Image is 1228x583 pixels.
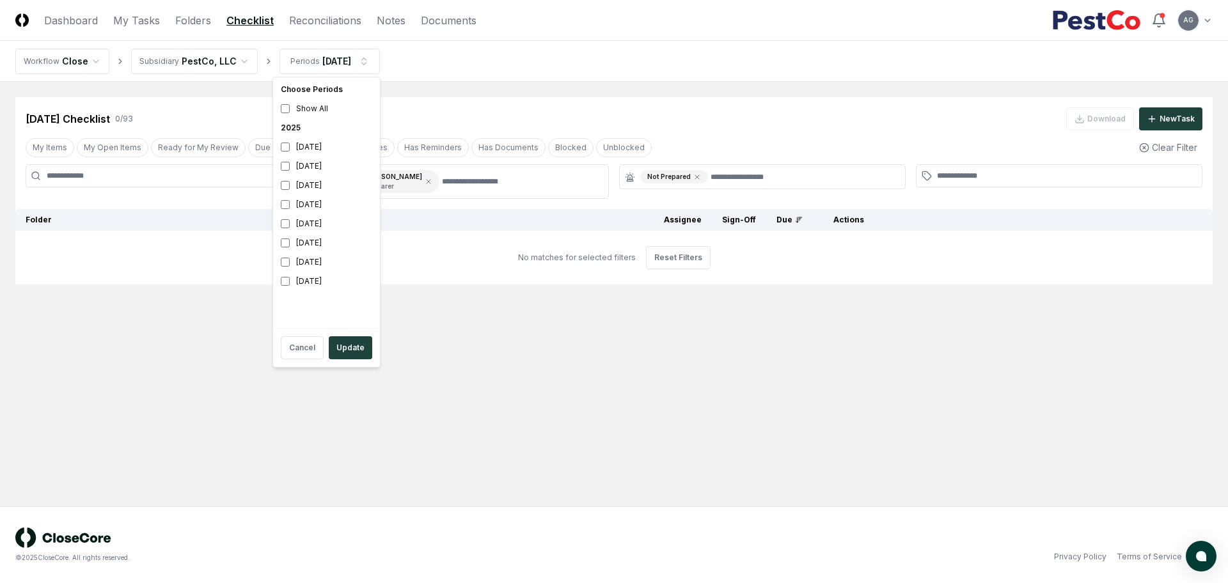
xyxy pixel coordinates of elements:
[276,99,377,118] div: Show All
[281,336,324,359] button: Cancel
[276,253,377,272] div: [DATE]
[276,195,377,214] div: [DATE]
[276,214,377,233] div: [DATE]
[329,336,372,359] button: Update
[276,137,377,157] div: [DATE]
[276,233,377,253] div: [DATE]
[276,157,377,176] div: [DATE]
[276,272,377,291] div: [DATE]
[276,176,377,195] div: [DATE]
[276,118,377,137] div: 2025
[276,80,377,99] div: Choose Periods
